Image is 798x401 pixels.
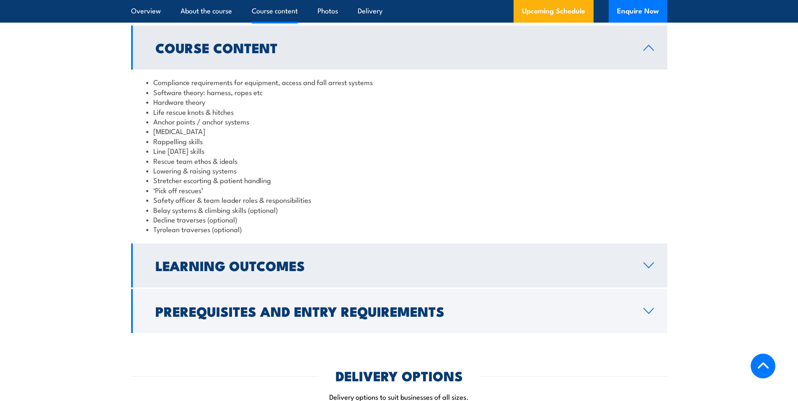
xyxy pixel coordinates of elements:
h2: DELIVERY OPTIONS [336,370,463,381]
li: Rappelling skills [146,136,652,146]
li: Line [DATE] skills [146,146,652,155]
h2: Prerequisites and Entry Requirements [155,305,630,317]
li: Tyrolean traverses (optional) [146,224,652,234]
li: [MEDICAL_DATA] [146,126,652,136]
li: Anchor points / anchor systems [146,116,652,126]
li: Life rescue knots & hitches [146,107,652,116]
li: Stretcher escorting & patient handling [146,175,652,185]
li: Hardware theory [146,97,652,106]
a: Learning Outcomes [131,243,667,287]
li: Compliance requirements for equipment, access and fall arrest systems [146,77,652,87]
a: Course Content [131,26,667,70]
li: Lowering & raising systems [146,166,652,175]
li: Software theory: harness, ropes etc [146,87,652,97]
li: Decline traverses (optional) [146,215,652,224]
h2: Learning Outcomes [155,259,630,271]
li: Belay systems & climbing skills (optional) [146,205,652,215]
a: Prerequisites and Entry Requirements [131,289,667,333]
li: ‘Pick off rescues’ [146,185,652,195]
li: Rescue team ethos & ideals [146,156,652,166]
li: Safety officer & team leader roles & responsibilities [146,195,652,204]
h2: Course Content [155,41,630,53]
